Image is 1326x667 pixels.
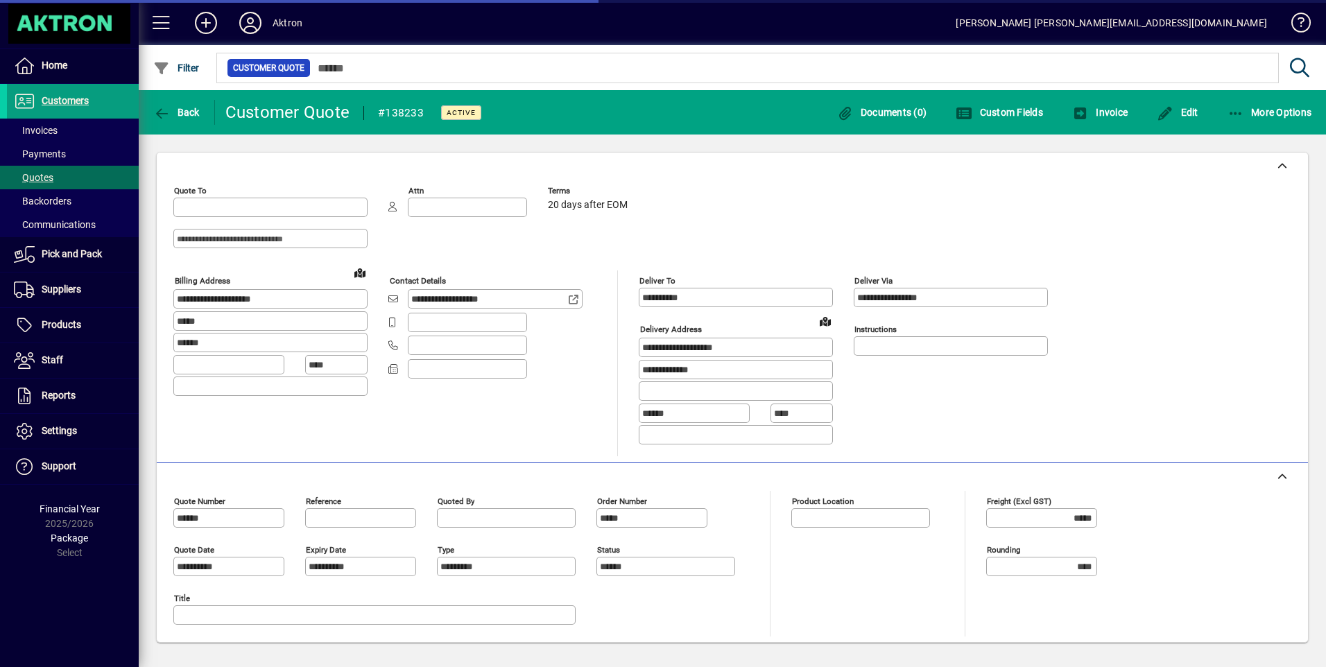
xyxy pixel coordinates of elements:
[42,248,102,259] span: Pick and Pack
[42,354,63,365] span: Staff
[42,95,89,106] span: Customers
[1069,100,1131,125] button: Invoice
[792,496,854,505] mat-label: Product location
[174,496,225,505] mat-label: Quote number
[7,343,139,378] a: Staff
[139,100,215,125] app-page-header-button: Back
[548,200,628,211] span: 20 days after EOM
[7,272,139,307] a: Suppliers
[153,107,200,118] span: Back
[7,119,139,142] a: Invoices
[1228,107,1312,118] span: More Options
[233,61,304,75] span: Customer Quote
[42,60,67,71] span: Home
[836,107,927,118] span: Documents (0)
[7,237,139,272] a: Pick and Pack
[14,196,71,207] span: Backorders
[814,310,836,332] a: View on map
[306,544,346,554] mat-label: Expiry date
[1281,3,1309,48] a: Knowledge Base
[7,189,139,213] a: Backorders
[14,172,53,183] span: Quotes
[42,460,76,471] span: Support
[225,101,350,123] div: Customer Quote
[597,544,620,554] mat-label: Status
[150,55,203,80] button: Filter
[228,10,273,35] button: Profile
[174,593,190,603] mat-label: Title
[956,12,1267,34] div: [PERSON_NAME] [PERSON_NAME][EMAIL_ADDRESS][DOMAIN_NAME]
[438,544,454,554] mat-label: Type
[854,324,897,334] mat-label: Instructions
[174,186,207,196] mat-label: Quote To
[987,496,1051,505] mat-label: Freight (excl GST)
[306,496,341,505] mat-label: Reference
[349,261,371,284] a: View on map
[956,107,1043,118] span: Custom Fields
[1224,100,1316,125] button: More Options
[408,186,424,196] mat-label: Attn
[7,49,139,83] a: Home
[42,425,77,436] span: Settings
[14,148,66,159] span: Payments
[447,108,476,117] span: Active
[548,187,631,196] span: Terms
[952,100,1047,125] button: Custom Fields
[833,100,930,125] button: Documents (0)
[51,532,88,544] span: Package
[40,503,100,514] span: Financial Year
[42,390,76,401] span: Reports
[597,496,647,505] mat-label: Order number
[7,414,139,449] a: Settings
[378,102,424,124] div: #138233
[7,213,139,236] a: Communications
[1153,100,1202,125] button: Edit
[1157,107,1198,118] span: Edit
[14,219,96,230] span: Communications
[438,496,474,505] mat-label: Quoted by
[7,308,139,343] a: Products
[174,544,214,554] mat-label: Quote date
[7,166,139,189] a: Quotes
[7,142,139,166] a: Payments
[14,125,58,136] span: Invoices
[854,276,893,286] mat-label: Deliver via
[639,276,675,286] mat-label: Deliver To
[42,319,81,330] span: Products
[1072,107,1128,118] span: Invoice
[42,284,81,295] span: Suppliers
[150,100,203,125] button: Back
[7,449,139,484] a: Support
[7,379,139,413] a: Reports
[184,10,228,35] button: Add
[987,544,1020,554] mat-label: Rounding
[153,62,200,73] span: Filter
[273,12,302,34] div: Aktron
